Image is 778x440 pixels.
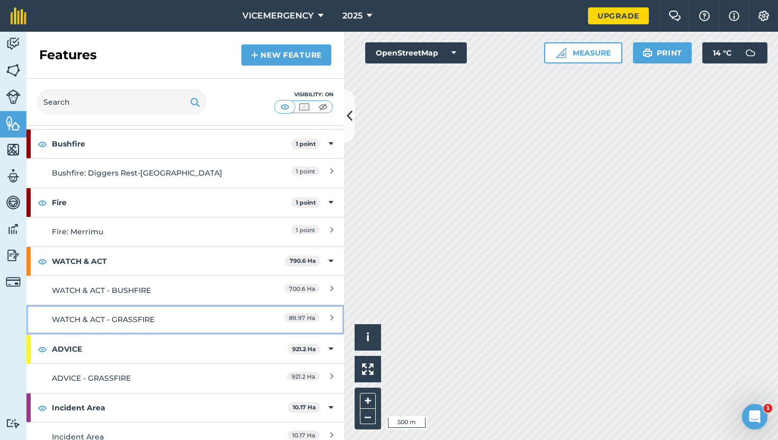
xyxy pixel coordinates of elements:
[6,274,21,289] img: svg+xml;base64,PD94bWwgdmVyc2lvbj0iMS4wIiBlbmNvZGluZz0idXRmLTgiPz4KPCEtLSBHZW5lcmF0b3I6IEFkb2JlIE...
[38,343,47,355] img: svg+xml;base64,PHN2ZyB4bWxucz0iaHR0cDovL3d3dy53My5vcmcvMjAwMC9zdmciIHdpZHRoPSIxOCIgaGVpZ2h0PSIyNC...
[52,167,240,179] div: Bushfire: Diggers Rest-[GEOGRAPHIC_DATA]
[26,130,344,158] div: Bushfire1 point
[291,167,320,176] span: 1 point
[556,48,566,58] img: Ruler icon
[702,42,767,63] button: 14 °C
[633,42,692,63] button: Print
[52,285,240,296] div: WATCH & ACT - BUSHFIRE
[278,102,292,112] img: svg+xml;base64,PHN2ZyB4bWxucz0iaHR0cDovL3d3dy53My5vcmcvMjAwMC9zdmciIHdpZHRoPSI1MCIgaGVpZ2h0PSI0MC...
[26,305,344,334] a: WATCH & ACT - GRASSFIRE89.97 Ha
[6,89,21,104] img: svg+xml;base64,PD94bWwgdmVyc2lvbj0iMS4wIiBlbmNvZGluZz0idXRmLTgiPz4KPCEtLSBHZW5lcmF0b3I6IEFkb2JlIE...
[360,393,376,409] button: +
[26,335,344,363] div: ADVICE921.2 Ha
[190,96,200,108] img: svg+xml;base64,PHN2ZyB4bWxucz0iaHR0cDovL3d3dy53My5vcmcvMjAwMC9zdmciIHdpZHRoPSIxOSIgaGVpZ2h0PSIyNC...
[360,409,376,424] button: –
[290,257,316,264] strong: 790.6 Ha
[26,217,344,246] a: Fire: Merrimu1 point
[292,345,316,353] strong: 921.2 Ha
[26,363,344,392] a: ADVICE - GRASSFIRE921.2 Ha
[588,7,649,24] a: Upgrade
[742,404,767,429] iframe: Intercom live chat
[52,130,291,158] strong: Bushfire
[6,62,21,78] img: svg+xml;base64,PHN2ZyB4bWxucz0iaHR0cDovL3d3dy53My5vcmcvMjAwMC9zdmciIHdpZHRoPSI1NiIgaGVpZ2h0PSI2MC...
[362,363,374,375] img: Four arrows, one pointing top left, one top right, one bottom right and the last bottom left
[293,404,316,411] strong: 10.17 Ha
[740,42,761,63] img: svg+xml;base64,PD94bWwgdmVyc2lvbj0iMS4wIiBlbmNvZGluZz0idXRmLTgiPz4KPCEtLSBHZW5lcmF0b3I6IEFkb2JlIE...
[729,10,739,22] img: svg+xml;base64,PHN2ZyB4bWxucz0iaHR0cDovL3d3dy53My5vcmcvMjAwMC9zdmciIHdpZHRoPSIxNyIgaGVpZ2h0PSIxNy...
[38,137,47,150] img: svg+xml;base64,PHN2ZyB4bWxucz0iaHR0cDovL3d3dy53My5vcmcvMjAwMC9zdmciIHdpZHRoPSIxOCIgaGVpZ2h0PSIyNC...
[242,10,314,22] span: VICEMERGENCY
[366,331,369,344] span: i
[316,102,330,112] img: svg+xml;base64,PHN2ZyB4bWxucz0iaHR0cDovL3d3dy53My5vcmcvMjAwMC9zdmciIHdpZHRoPSI1MCIgaGVpZ2h0PSI0MC...
[37,89,206,115] input: Search
[6,418,21,428] img: svg+xml;base64,PD94bWwgdmVyc2lvbj0iMS4wIiBlbmNvZGluZz0idXRmLTgiPz4KPCEtLSBHZW5lcmF0b3I6IEFkb2JlIE...
[365,42,467,63] button: OpenStreetMap
[713,42,731,63] span: 14 ° C
[284,284,320,293] span: 700.6 Ha
[38,255,47,268] img: svg+xml;base64,PHN2ZyB4bWxucz0iaHR0cDovL3d3dy53My5vcmcvMjAwMC9zdmciIHdpZHRoPSIxOCIgaGVpZ2h0PSIyNC...
[6,195,21,210] img: svg+xml;base64,PD94bWwgdmVyc2lvbj0iMS4wIiBlbmNvZGluZz0idXRmLTgiPz4KPCEtLSBHZW5lcmF0b3I6IEFkb2JlIE...
[287,430,320,439] span: 10.17 Ha
[52,335,287,363] strong: ADVICE
[668,11,681,21] img: Two speech bubbles overlapping with the left bubble in the forefront
[342,10,363,22] span: 2025
[11,7,26,24] img: fieldmargin Logo
[6,115,21,131] img: svg+xml;base64,PHN2ZyB4bWxucz0iaHR0cDovL3d3dy53My5vcmcvMjAwMC9zdmciIHdpZHRoPSI1NiIgaGVpZ2h0PSI2MC...
[52,314,240,325] div: WATCH & ACT - GRASSFIRE
[6,36,21,52] img: svg+xml;base64,PD94bWwgdmVyc2lvbj0iMS4wIiBlbmNvZGluZz0idXRmLTgiPz4KPCEtLSBHZW5lcmF0b3I6IEFkb2JlIE...
[284,313,320,322] span: 89.97 Ha
[296,140,316,148] strong: 1 point
[26,247,344,276] div: WATCH & ACT790.6 Ha
[764,404,772,412] span: 1
[38,196,47,209] img: svg+xml;base64,PHN2ZyB4bWxucz0iaHR0cDovL3d3dy53My5vcmcvMjAwMC9zdmciIHdpZHRoPSIxOCIgaGVpZ2h0PSIyNC...
[291,225,320,234] span: 1 point
[296,199,316,206] strong: 1 point
[287,372,320,381] span: 921.2 Ha
[52,393,288,422] strong: Incident Area
[698,11,711,21] img: A question mark icon
[6,247,21,263] img: svg+xml;base64,PD94bWwgdmVyc2lvbj0iMS4wIiBlbmNvZGluZz0idXRmLTgiPz4KPCEtLSBHZW5lcmF0b3I6IEFkb2JlIE...
[6,168,21,184] img: svg+xml;base64,PD94bWwgdmVyc2lvbj0iMS4wIiBlbmNvZGluZz0idXRmLTgiPz4KPCEtLSBHZW5lcmF0b3I6IEFkb2JlIE...
[355,324,381,351] button: i
[544,42,622,63] button: Measure
[241,44,331,66] a: New feature
[274,90,333,99] div: Visibility: On
[297,102,311,112] img: svg+xml;base64,PHN2ZyB4bWxucz0iaHR0cDovL3d3dy53My5vcmcvMjAwMC9zdmciIHdpZHRoPSI1MCIgaGVpZ2h0PSI0MC...
[26,158,344,187] a: Bushfire: Diggers Rest-[GEOGRAPHIC_DATA]1 point
[52,247,285,276] strong: WATCH & ACT
[6,221,21,237] img: svg+xml;base64,PD94bWwgdmVyc2lvbj0iMS4wIiBlbmNvZGluZz0idXRmLTgiPz4KPCEtLSBHZW5lcmF0b3I6IEFkb2JlIE...
[26,188,344,217] div: Fire1 point
[26,276,344,305] a: WATCH & ACT - BUSHFIRE700.6 Ha
[26,393,344,422] div: Incident Area10.17 Ha
[251,49,258,61] img: svg+xml;base64,PHN2ZyB4bWxucz0iaHR0cDovL3d3dy53My5vcmcvMjAwMC9zdmciIHdpZHRoPSIxNCIgaGVpZ2h0PSIyNC...
[52,188,291,217] strong: Fire
[52,372,240,384] div: ADVICE - GRASSFIRE
[6,142,21,158] img: svg+xml;base64,PHN2ZyB4bWxucz0iaHR0cDovL3d3dy53My5vcmcvMjAwMC9zdmciIHdpZHRoPSI1NiIgaGVpZ2h0PSI2MC...
[52,226,240,237] div: Fire: Merrimu
[38,401,47,414] img: svg+xml;base64,PHN2ZyB4bWxucz0iaHR0cDovL3d3dy53My5vcmcvMjAwMC9zdmciIHdpZHRoPSIxOCIgaGVpZ2h0PSIyNC...
[643,47,653,59] img: svg+xml;base64,PHN2ZyB4bWxucz0iaHR0cDovL3d3dy53My5vcmcvMjAwMC9zdmciIHdpZHRoPSIxOSIgaGVpZ2h0PSIyNC...
[757,11,770,21] img: A cog icon
[39,47,97,63] h2: Features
